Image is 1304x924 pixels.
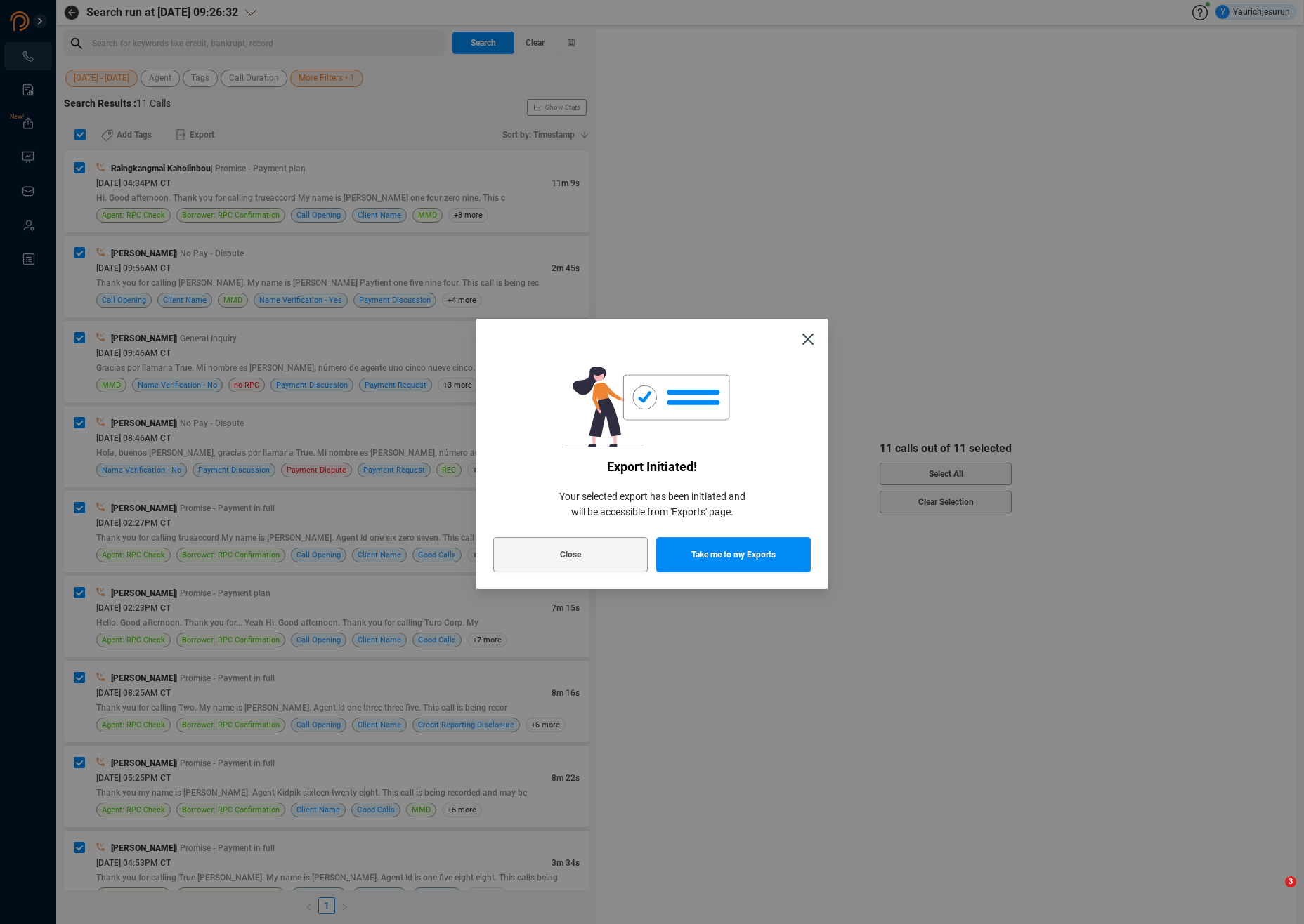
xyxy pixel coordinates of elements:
[493,504,811,520] span: will be accessible from 'Exports' page.
[691,537,776,572] span: Take me to my Exports
[493,489,811,504] span: Your selected export has been initiated and
[560,537,581,572] span: Close
[493,537,648,572] button: Close
[1256,876,1290,910] iframe: Intercom live chat
[656,537,811,572] button: Take me to my Exports
[1285,876,1296,887] span: 3
[493,459,811,475] span: Export initiated!
[788,319,828,358] button: Close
